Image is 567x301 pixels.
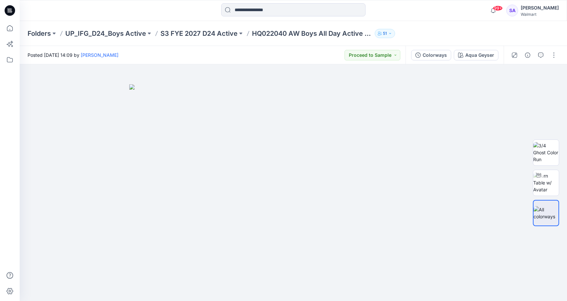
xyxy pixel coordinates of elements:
[522,50,533,60] button: Details
[375,29,395,38] button: 51
[493,6,503,11] span: 99+
[383,30,387,37] p: 51
[160,29,238,38] a: S3 FYE 2027 D24 Active
[521,12,559,17] div: Walmart
[533,172,559,193] img: Turn Table w/ Avatar
[28,52,118,58] span: Posted [DATE] 14:09 by
[465,52,494,59] div: Aqua Geyser
[454,50,498,60] button: Aqua Geyser
[252,29,372,38] p: HQ022040 AW Boys All Day Active Double Knit Short (S1 Carryover)
[411,50,451,60] button: Colorways
[533,142,559,163] img: 3/4 Ghost Color Run
[506,5,518,16] div: SA
[423,52,447,59] div: Colorways
[521,4,559,12] div: [PERSON_NAME]
[65,29,146,38] a: UP_IFG_D24_Boys Active
[28,29,51,38] a: Folders
[81,52,118,58] a: [PERSON_NAME]
[534,206,558,220] img: All colorways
